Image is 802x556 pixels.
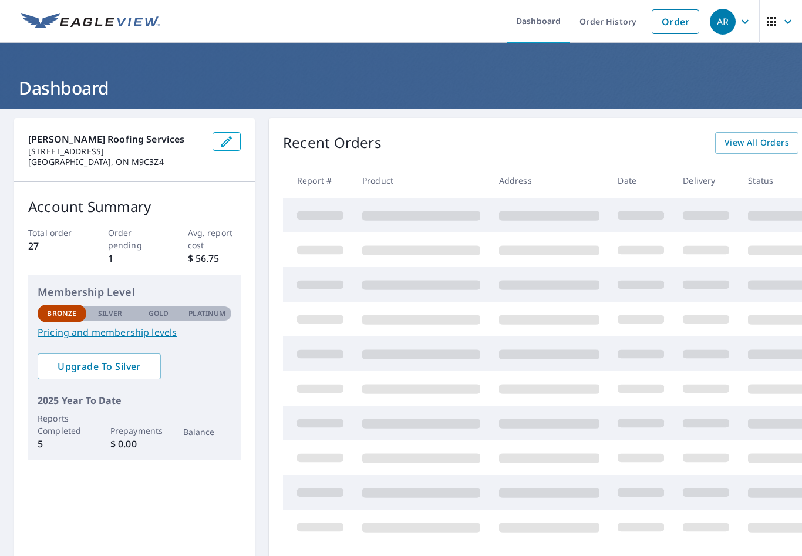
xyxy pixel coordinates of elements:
th: Report # [283,163,353,198]
span: View All Orders [725,136,789,150]
p: [GEOGRAPHIC_DATA], ON M9C3Z4 [28,157,203,167]
p: Recent Orders [283,132,382,154]
p: $ 0.00 [110,437,159,451]
p: 1 [108,251,161,265]
a: View All Orders [715,132,798,154]
a: Upgrade To Silver [38,353,161,379]
th: Delivery [673,163,739,198]
p: Silver [98,308,123,319]
p: Order pending [108,227,161,251]
p: Total order [28,227,82,239]
span: Upgrade To Silver [47,360,151,373]
p: Membership Level [38,284,231,300]
p: Avg. report cost [188,227,241,251]
a: Order [652,9,699,34]
div: AR [710,9,736,35]
p: Reports Completed [38,412,86,437]
p: 5 [38,437,86,451]
th: Address [490,163,609,198]
img: EV Logo [21,13,160,31]
p: Bronze [47,308,76,319]
p: 2025 Year To Date [38,393,231,407]
p: Account Summary [28,196,241,217]
p: [STREET_ADDRESS] [28,146,203,157]
th: Product [353,163,490,198]
h1: Dashboard [14,76,788,100]
p: 27 [28,239,82,253]
p: $ 56.75 [188,251,241,265]
p: [PERSON_NAME] Roofing Services [28,132,203,146]
th: Date [608,163,673,198]
p: Gold [149,308,169,319]
p: Prepayments [110,424,159,437]
p: Platinum [188,308,225,319]
a: Pricing and membership levels [38,325,231,339]
p: Balance [183,426,232,438]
